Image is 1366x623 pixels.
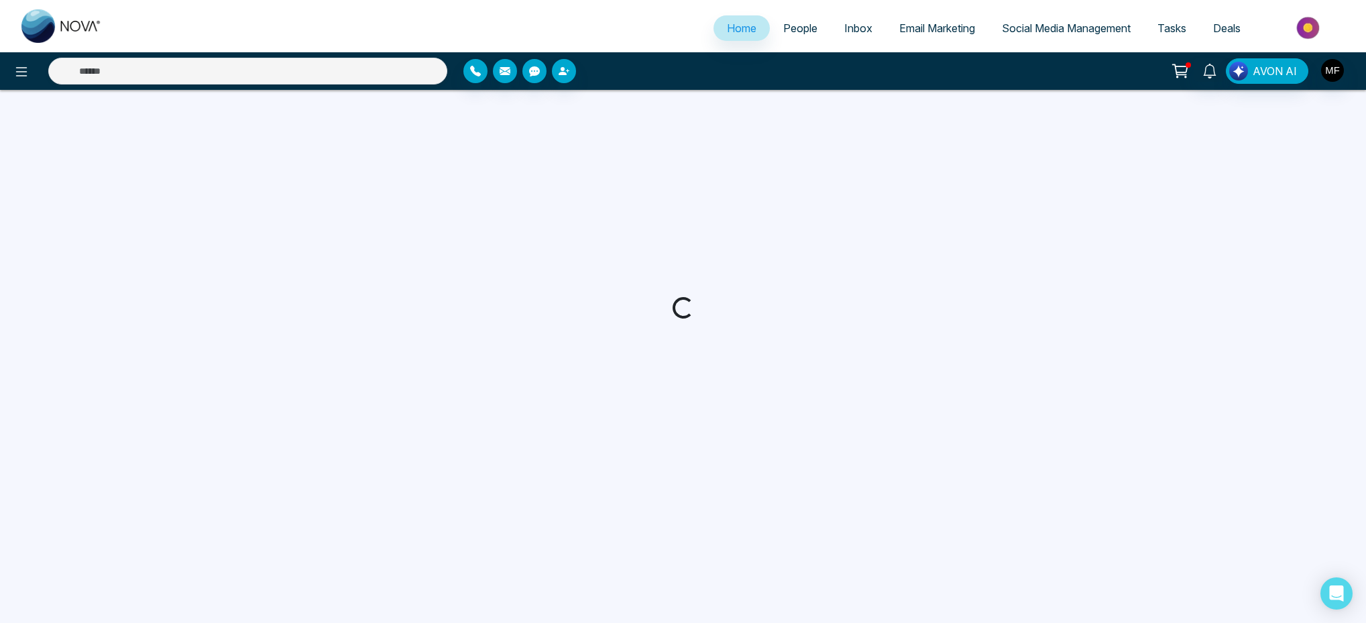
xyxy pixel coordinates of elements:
img: Nova CRM Logo [21,9,102,43]
div: Open Intercom Messenger [1320,577,1353,610]
span: People [783,21,817,35]
img: User Avatar [1321,59,1344,82]
a: Deals [1200,15,1254,41]
img: Lead Flow [1229,62,1248,80]
a: People [770,15,831,41]
span: Email Marketing [899,21,975,35]
img: Market-place.gif [1261,13,1358,43]
a: Inbox [831,15,886,41]
a: Social Media Management [988,15,1144,41]
button: AVON AI [1226,58,1308,84]
span: Tasks [1157,21,1186,35]
span: Home [727,21,756,35]
span: Social Media Management [1002,21,1131,35]
a: Home [714,15,770,41]
a: Tasks [1144,15,1200,41]
span: AVON AI [1253,63,1297,79]
span: Deals [1213,21,1241,35]
a: Email Marketing [886,15,988,41]
span: Inbox [844,21,872,35]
